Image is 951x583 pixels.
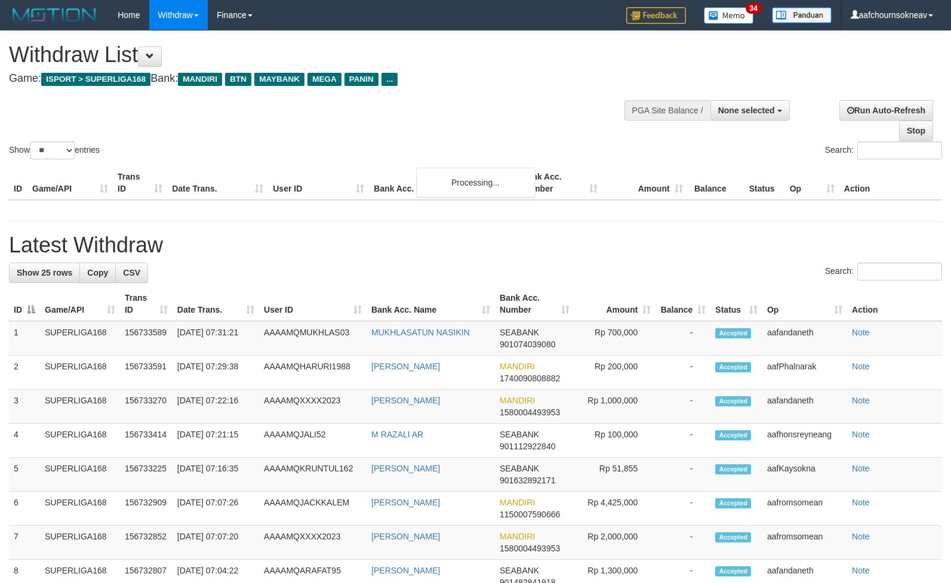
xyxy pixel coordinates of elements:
th: Action [847,287,942,321]
a: Stop [899,121,933,141]
td: aafhonsreyneang [762,424,847,458]
th: Balance: activate to sort column ascending [655,287,710,321]
td: [DATE] 07:07:20 [173,526,259,560]
th: Op: activate to sort column ascending [762,287,847,321]
td: 156732909 [120,492,173,526]
input: Search: [857,263,942,280]
td: aafandaneth [762,321,847,356]
td: - [655,492,710,526]
a: Copy [79,263,116,283]
span: PANIN [344,73,378,86]
span: MANDIRI [500,396,535,405]
a: [PERSON_NAME] [371,362,440,371]
span: Copy 901074039080 to clipboard [500,340,555,349]
a: [PERSON_NAME] [371,464,440,473]
label: Search: [825,141,942,159]
a: Show 25 rows [9,263,80,283]
img: panduan.png [772,7,832,23]
th: User ID: activate to sort column ascending [259,287,367,321]
h4: Game: Bank: [9,73,622,85]
span: SEABANK [500,430,539,439]
span: MANDIRI [500,532,535,541]
td: [DATE] 07:07:26 [173,492,259,526]
th: Game/API: activate to sort column ascending [40,287,120,321]
select: Showentries [30,141,75,159]
td: Rp 100,000 [574,424,656,458]
span: Accepted [715,566,751,576]
img: Button%20Memo.svg [704,7,754,24]
span: Accepted [715,396,751,406]
td: aafandaneth [762,390,847,424]
span: Copy 901632892171 to clipboard [500,476,555,485]
th: Date Trans. [167,166,268,200]
span: Accepted [715,532,751,542]
a: [PERSON_NAME] [371,532,440,541]
th: Game/API [27,166,113,200]
img: MOTION_logo.png [9,6,100,24]
td: AAAAMQXXXX2023 [259,526,367,560]
span: Accepted [715,430,751,440]
a: Note [852,566,870,575]
td: 156733589 [120,321,173,356]
td: 156733270 [120,390,173,424]
span: Accepted [715,328,751,338]
span: MANDIRI [178,73,222,86]
th: Trans ID [113,166,167,200]
td: AAAAMQXXXX2023 [259,390,367,424]
span: SEABANK [500,464,539,473]
td: aafromsomean [762,492,847,526]
span: Copy 1740090808882 to clipboard [500,374,560,383]
span: CSV [123,268,140,277]
td: aafKaysokna [762,458,847,492]
td: [DATE] 07:22:16 [173,390,259,424]
td: SUPERLIGA168 [40,356,120,390]
span: ISPORT > SUPERLIGA168 [41,73,150,86]
th: Status [744,166,785,200]
a: Note [852,362,870,371]
span: Copy 1580004493953 to clipboard [500,408,560,417]
h1: Latest Withdraw [9,233,942,257]
td: 156733414 [120,424,173,458]
td: Rp 200,000 [574,356,656,390]
a: MUKHLASATUN NASIKIN [371,328,470,337]
span: 34 [746,3,762,14]
td: AAAAMQHARURI1988 [259,356,367,390]
td: - [655,424,710,458]
th: Trans ID: activate to sort column ascending [120,287,173,321]
td: AAAAMQMUKHLAS03 [259,321,367,356]
input: Search: [857,141,942,159]
h1: Withdraw List [9,43,622,67]
span: MAYBANK [254,73,304,86]
span: SEABANK [500,566,539,575]
span: Accepted [715,464,751,474]
label: Show entries [9,141,100,159]
a: Note [852,532,870,541]
span: Accepted [715,362,751,372]
td: SUPERLIGA168 [40,424,120,458]
td: Rp 51,855 [574,458,656,492]
th: Amount: activate to sort column ascending [574,287,656,321]
a: [PERSON_NAME] [371,498,440,507]
span: MANDIRI [500,362,535,371]
td: [DATE] 07:21:15 [173,424,259,458]
span: ... [381,73,398,86]
td: [DATE] 07:29:38 [173,356,259,390]
td: 6 [9,492,40,526]
td: - [655,321,710,356]
td: SUPERLIGA168 [40,458,120,492]
a: Note [852,498,870,507]
td: - [655,458,710,492]
td: [DATE] 07:16:35 [173,458,259,492]
span: MANDIRI [500,498,535,507]
span: Copy 1580004493953 to clipboard [500,544,560,553]
label: Search: [825,263,942,280]
td: Rp 700,000 [574,321,656,356]
span: Copy 1150007590666 to clipboard [500,510,560,519]
th: Op [785,166,839,200]
th: Status: activate to sort column ascending [710,287,762,321]
th: Bank Acc. Number [516,166,602,200]
td: Rp 4,425,000 [574,492,656,526]
a: [PERSON_NAME] [371,566,440,575]
img: Feedback.jpg [626,7,686,24]
td: Rp 1,000,000 [574,390,656,424]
